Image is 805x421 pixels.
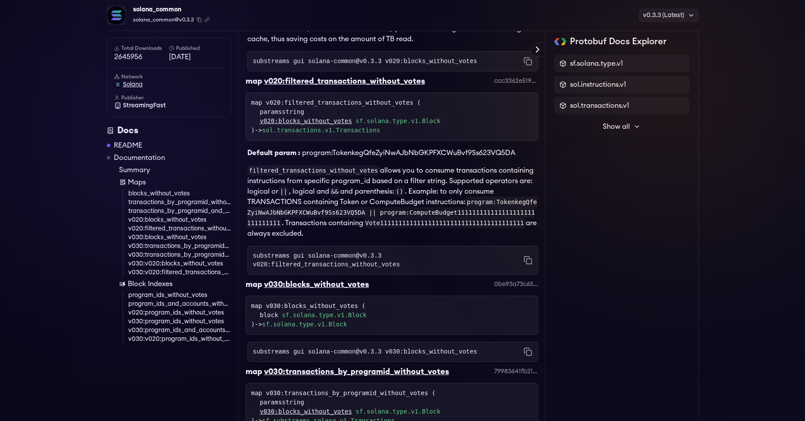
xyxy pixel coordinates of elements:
[123,101,166,110] span: StreamingFast
[524,57,532,66] button: Copy command to clipboard
[128,308,231,317] a: v020:program_ids_without_votes
[394,186,405,197] code: ()
[278,186,289,197] code: ||
[197,17,202,22] button: Copy package name and version
[107,6,126,25] img: Package Logo
[119,279,231,289] a: Block Indexes
[260,311,532,320] div: block
[494,77,538,85] div: ccc3362e519a9eec745093ac483c80abe0134109
[570,79,626,90] span: sol.instructions.v1
[119,165,231,175] a: Summary
[570,58,623,69] span: sf.solana.type.v1
[253,57,477,66] code: substreams gui solana-common@v0.3.3 v020:blocks_without_votes
[119,179,126,186] img: Map icon
[251,98,532,135] div: map v020:filtered_transactions_without_votes ( )
[128,326,231,335] a: v030:program_ids_and_accounts_without_votes
[260,407,352,416] a: v030:blocks_without_votes
[570,100,629,111] span: sol.transactions.v1
[247,197,537,228] code: program:TokenkegQfeZyiNwAJbNbGKPFXCWuBvf9Ss623VQ5DA || program:ComputeBudget111111111111111111111...
[169,45,224,52] h6: Published
[128,291,231,300] a: program_ids_without_votes
[603,121,630,132] span: Show all
[264,75,425,87] div: v020:filtered_transactions_without_votes
[123,80,143,89] span: solana
[107,124,231,137] div: Docs
[128,268,231,277] a: v030:v020:filtered_transactions_without_votes
[251,301,532,329] div: map v030:blocks_without_votes ( )
[262,321,347,328] a: sf.solana.type.v1.Block
[128,189,231,198] a: blocks_without_votes
[494,280,538,289] div: 0be93a73c65aa8ec2de4b1a47209edeea493ff29
[204,17,210,22] button: Copy .spkg link to clipboard
[133,4,210,16] div: solana_common
[639,9,699,22] div: v0.3.3 (Latest)
[554,38,567,45] img: Protobuf
[128,317,231,326] a: v030:program_ids_without_votes
[114,81,121,88] img: solana
[114,52,169,62] span: 2645956
[128,251,231,259] a: v030:transactions_by_programid_and_account_without_votes
[246,278,262,290] div: map
[114,80,224,89] a: solana
[302,149,515,156] span: program:TokenkegQfeZyiNwAJbNbGKPFXCWuBvf9Ss623VQ5DA
[524,256,532,265] button: Copy command to clipboard
[114,94,224,101] h6: Publisher
[355,117,440,126] a: sf.solana.type.v1.Block
[128,224,231,233] a: v020:filtered_transactions_without_votes
[260,107,532,117] div: paramsstring
[255,321,347,328] span: ->
[119,177,231,188] a: Maps
[128,207,231,216] a: transactions_by_programid_and_account_without_votes
[169,52,224,62] span: [DATE]
[114,73,224,80] h6: Network
[255,127,380,134] span: ->
[264,278,369,290] div: v030:blocks_without_votes
[128,300,231,308] a: program_ids_and_accounts_without_votes
[247,165,380,176] code: filtered_transactions_without_votes
[128,198,231,207] a: transactions_by_programid_without_votes
[262,127,380,134] a: sol.transactions.v1.Transactions
[246,365,262,378] div: map
[264,365,449,378] div: v030:transactions_by_programid_without_votes
[253,347,477,356] code: substreams gui solana-common@v0.3.3 v030:blocks_without_votes
[329,186,340,197] code: &&
[128,335,231,343] a: v030:v020:program_ids_without_votes
[119,280,126,287] img: Block Index icon
[114,101,224,110] a: StreamingFast
[570,35,667,48] h2: Protobuf Docs Explorer
[282,311,367,320] a: sf.solana.type.v1.Block
[128,242,231,251] a: v030:transactions_by_programid_without_votes
[554,118,689,135] button: Show all
[114,45,169,52] h6: Total Downloads
[524,347,532,356] button: Copy command to clipboard
[247,165,538,239] p: allows you to consume transactions containing instructions from specific program_id based on a fi...
[363,218,525,228] code: Vote111111111111111111111111111111111111111
[253,251,524,269] code: substreams gui solana-common@v0.3.3 v020:filtered_transactions_without_votes
[260,117,352,126] a: v020:blocks_without_votes
[128,259,231,268] a: v030:v020:blocks_without_votes
[114,140,142,151] a: README
[494,367,538,376] div: 79983641fb21f80af202858c457165e00d9c9c9f
[355,407,440,416] a: sf.solana.type.v1.Block
[246,75,262,87] div: map
[247,149,300,156] b: Default param :
[128,233,231,242] a: v030:blocks_without_votes
[260,398,532,407] div: paramsstring
[128,216,231,224] a: v020:blocks_without_votes
[133,16,194,24] span: solana_common@v0.3.3
[114,152,165,163] a: Documentation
